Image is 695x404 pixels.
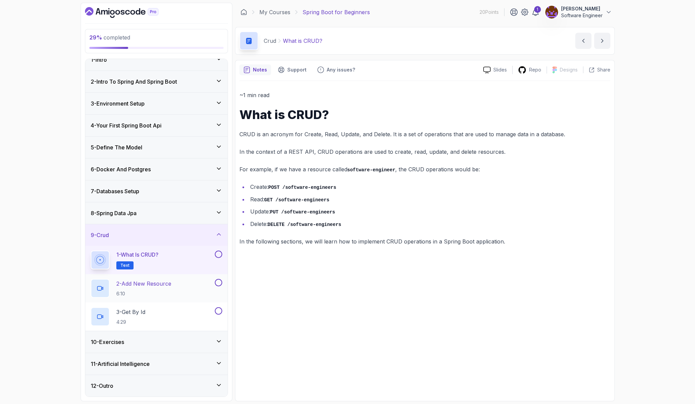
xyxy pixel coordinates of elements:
[91,78,177,86] h3: 2 - Intro To Spring And Spring Boot
[270,209,335,215] code: PUT /software-engineers
[313,64,359,75] button: Feedback button
[240,9,247,16] a: Dashboard
[545,6,558,19] img: user profile image
[85,115,228,136] button: 4-Your First Spring Boot Api
[91,165,151,173] h3: 6 - Docker And Postgres
[545,5,612,19] button: user profile image[PERSON_NAME]Software Engineer
[264,197,329,203] code: GET /software-engineers
[85,7,174,18] a: Dashboard
[561,5,603,12] p: [PERSON_NAME]
[253,66,267,73] p: Notes
[561,12,603,19] p: Software Engineer
[91,279,222,298] button: 2-Add New Resource6:10
[91,56,107,64] h3: 1 - Intro
[91,382,113,390] h3: 12 - Outro
[239,165,610,174] p: For example, if we have a resource called , the CRUD operations would be:
[283,37,322,45] p: What is CRUD?
[583,66,610,73] button: Share
[85,353,228,375] button: 11-Artificial Intelligence
[91,121,162,129] h3: 4 - Your First Spring Boot Api
[327,66,355,73] p: Any issues?
[85,375,228,397] button: 12-Outro
[91,209,137,217] h3: 8 - Spring Data Jpa
[560,66,578,73] p: Designs
[534,6,541,13] div: 1
[85,158,228,180] button: 6-Docker And Postgres
[91,307,222,326] button: 3-Get By Id4:29
[120,263,129,268] span: Text
[91,360,150,368] h3: 11 - Artificial Intelligence
[248,207,610,217] li: Update:
[239,108,610,121] h1: What is CRUD?
[529,66,541,73] p: Repo
[116,280,171,288] p: 2 - Add New Resource
[480,9,499,16] p: 20 Points
[85,180,228,202] button: 7-Databases Setup
[85,137,228,158] button: 5-Define The Model
[248,195,610,204] li: Read:
[85,202,228,224] button: 8-Spring Data Jpa
[116,308,145,316] p: 3 - Get By Id
[575,33,591,49] button: previous content
[85,93,228,114] button: 3-Environment Setup
[116,251,158,259] p: 1 - What is CRUD?
[85,49,228,70] button: 1-Intro
[85,331,228,353] button: 10-Exercises
[116,290,171,297] p: 6:10
[268,185,337,190] code: POST /software-engineers
[239,64,271,75] button: notes button
[248,219,610,229] li: Delete:
[91,143,142,151] h3: 5 - Define The Model
[89,34,102,41] span: 29 %
[239,90,610,100] p: ~1 min read
[89,34,130,41] span: completed
[85,224,228,246] button: 9-Crud
[116,319,145,325] p: 4:29
[239,237,610,246] p: In the following sections, we will learn how to implement CRUD operations in a Spring Boot applic...
[268,222,341,227] code: DELETE /software-engineers
[478,66,512,74] a: Slides
[85,71,228,92] button: 2-Intro To Spring And Spring Boot
[259,8,290,16] a: My Courses
[513,66,547,74] a: Repo
[91,338,124,346] h3: 10 - Exercises
[91,251,222,269] button: 1-What is CRUD?Text
[597,66,610,73] p: Share
[287,66,307,73] p: Support
[91,231,109,239] h3: 9 - Crud
[594,33,610,49] button: next content
[274,64,311,75] button: Support button
[493,66,507,73] p: Slides
[347,167,396,173] code: software-engineer
[531,8,540,16] a: 1
[264,37,276,45] p: Crud
[239,129,610,139] p: CRUD is an acronym for Create, Read, Update, and Delete. It is a set of operations that are used ...
[91,187,139,195] h3: 7 - Databases Setup
[91,99,145,108] h3: 3 - Environment Setup
[239,147,610,156] p: In the context of a REST API, CRUD operations are used to create, read, update, and delete resour...
[302,8,370,16] p: Spring Boot for Beginners
[248,182,610,192] li: Create:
